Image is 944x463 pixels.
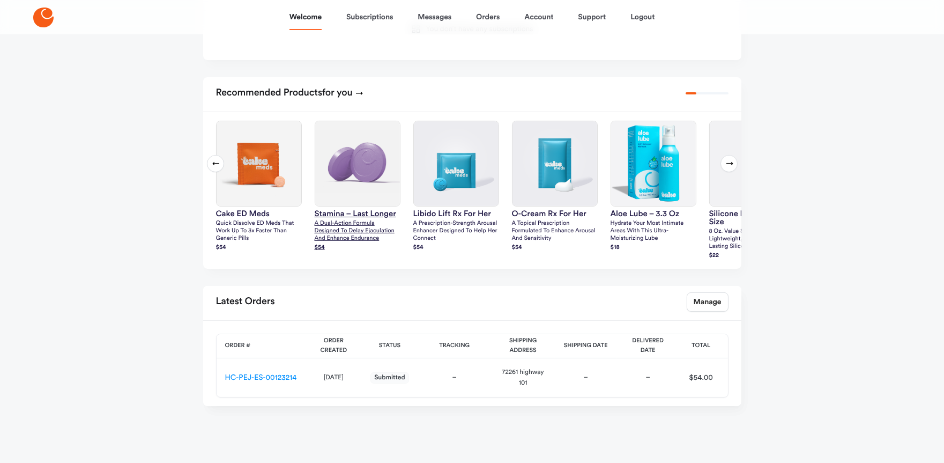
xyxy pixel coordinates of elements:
strong: $ 54 [413,245,423,251]
th: Delivered Date [617,334,679,358]
a: Support [578,4,606,30]
h3: Libido Lift Rx For Her [413,210,499,218]
a: Cake ED MedsCake ED MedsQuick dissolve ED Meds that work up to 3x faster than generic pills$54 [216,121,302,253]
div: $54.00 [683,372,719,383]
p: A dual-action formula designed to delay ejaculation and enhance endurance [315,220,400,242]
img: silicone lube – value size [710,121,794,206]
a: O-Cream Rx for HerO-Cream Rx for HerA topical prescription formulated to enhance arousal and sens... [512,121,598,253]
p: A topical prescription formulated to enhance arousal and sensitivity [512,220,598,242]
a: Stamina – Last LongerStamina – Last LongerA dual-action formula designed to delay ejaculation and... [315,121,400,253]
div: – [426,372,483,383]
th: Tracking [418,334,492,358]
img: Libido Lift Rx For Her [414,121,499,206]
th: Order # [217,334,306,358]
a: HC-PEJ-ES-00123214 [225,374,297,381]
th: Action [723,334,763,358]
p: A prescription-strength arousal enhancer designed to help her connect [413,220,499,242]
th: Shipping Address [492,334,555,358]
strong: $ 54 [216,245,226,251]
strong: $ 22 [709,253,719,259]
a: Messages [418,4,451,30]
a: Logout [630,4,655,30]
p: Quick dissolve ED Meds that work up to 3x faster than generic pills [216,220,302,242]
span: for you [322,88,353,98]
img: Stamina – Last Longer [315,121,400,206]
a: silicone lube – value sizesilicone lube – value size8 oz. Value size ultra lightweight, extremely... [709,121,795,261]
h2: Recommended Products [216,84,363,103]
a: Aloe Lube – 3.3 ozAloe Lube – 3.3 ozHydrate your most intimate areas with this ultra-moisturizing... [611,121,696,253]
h2: Latest Orders [216,292,275,312]
th: Shipping Date [555,334,617,358]
div: [DATE] [314,372,353,383]
span: Submitted [370,372,408,384]
h3: silicone lube – value size [709,210,795,226]
a: Subscriptions [346,4,393,30]
th: Order Created [305,334,362,358]
h3: Stamina – Last Longer [315,210,400,218]
div: – [563,372,608,383]
a: Libido Lift Rx For HerLibido Lift Rx For HerA prescription-strength arousal enhancer designed to ... [413,121,499,253]
p: 8 oz. Value size ultra lightweight, extremely long-lasting silicone formula [709,228,795,251]
a: Manage [687,292,729,312]
th: Total [679,334,723,358]
a: Welcome [289,4,322,30]
p: Hydrate your most intimate areas with this ultra-moisturizing lube [611,220,696,242]
div: 72261 highway 101 [500,367,546,388]
strong: $ 54 [512,245,522,251]
strong: $ 54 [315,245,325,251]
img: Cake ED Meds [217,121,301,206]
img: O-Cream Rx for Her [512,121,597,206]
th: Status [362,334,417,358]
a: Account [524,4,553,30]
strong: $ 18 [611,245,620,251]
a: Orders [476,4,500,30]
div: – [626,372,671,383]
img: Aloe Lube – 3.3 oz [611,121,696,206]
h3: Aloe Lube – 3.3 oz [611,210,696,218]
h3: Cake ED Meds [216,210,302,218]
h3: O-Cream Rx for Her [512,210,598,218]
